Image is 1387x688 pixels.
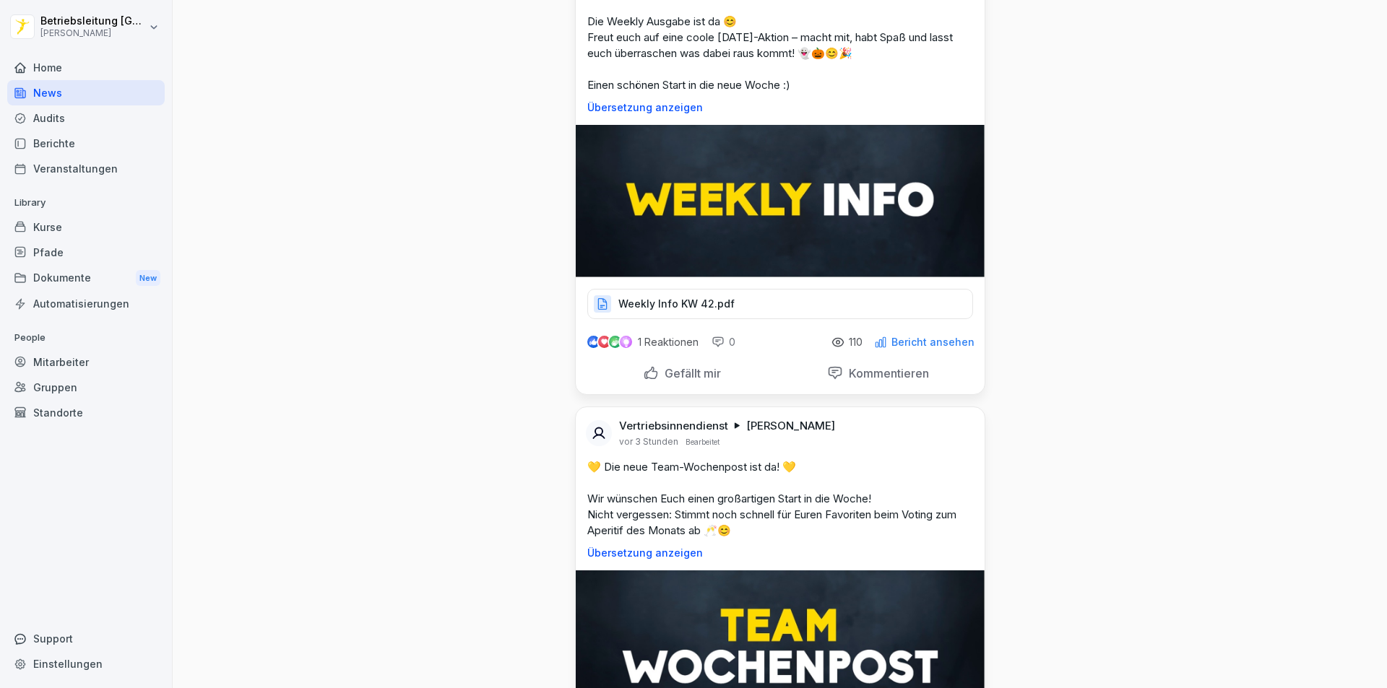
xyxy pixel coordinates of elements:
p: 💛 Die neue Team-Wochenpost ist da! 💛 Wir wünschen Euch einen großartigen Start in die Woche! Nich... [587,459,973,539]
p: People [7,326,165,349]
p: Betriebsleitung [GEOGRAPHIC_DATA] [40,15,146,27]
p: Library [7,191,165,214]
div: Support [7,626,165,651]
p: 1 Reaktionen [638,336,699,348]
a: Audits [7,105,165,131]
a: Mitarbeiter [7,349,165,375]
img: celebrate [609,336,621,348]
img: love [599,336,610,347]
p: Übersetzung anzeigen [587,102,973,113]
a: Home [7,55,165,80]
a: Gruppen [7,375,165,400]
a: Einstellungen [7,651,165,676]
a: Standorte [7,400,165,425]
a: Weekly Info KW 42.pdf [587,301,973,315]
p: [PERSON_NAME] [746,419,835,433]
a: Veranstaltungen [7,156,165,181]
img: like [587,336,599,348]
a: Pfade [7,240,165,265]
p: Übersetzung anzeigen [587,547,973,559]
div: Dokumente [7,265,165,292]
a: Berichte [7,131,165,156]
p: 110 [849,336,863,348]
img: inspiring [620,336,632,349]
p: Gefällt mir [659,366,721,380]
a: DokumenteNew [7,265,165,292]
div: New [136,270,160,287]
div: 0 [712,335,735,349]
p: Bericht ansehen [891,336,975,348]
img: voxm6bmoftu0pi8jybjpepa1.png [576,125,985,277]
a: Kurse [7,214,165,240]
p: Kommentieren [843,366,929,380]
a: Automatisierungen [7,291,165,316]
p: vor 3 Stunden [619,436,678,448]
a: News [7,80,165,105]
p: Bearbeitet [686,436,720,448]
p: Weekly Info KW 42.pdf [618,297,735,311]
p: Vertriebsinnendienst [619,419,728,433]
p: [PERSON_NAME] [40,28,146,38]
